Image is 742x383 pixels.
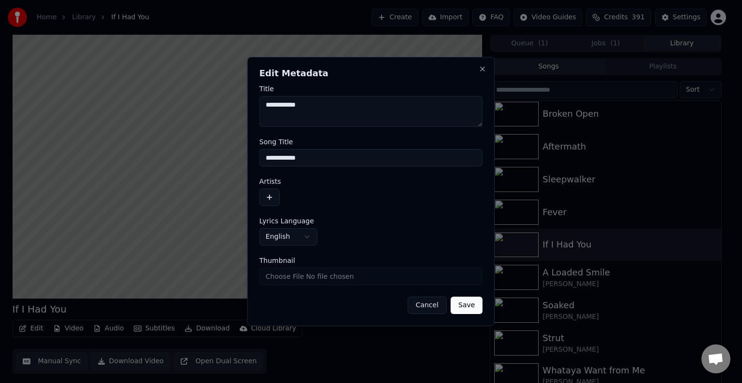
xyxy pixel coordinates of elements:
[259,85,483,92] label: Title
[259,218,314,224] span: Lyrics Language
[259,138,483,145] label: Song Title
[407,297,446,314] button: Cancel
[259,69,483,78] h2: Edit Metadata
[259,257,295,264] span: Thumbnail
[259,178,483,185] label: Artists
[451,297,483,314] button: Save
